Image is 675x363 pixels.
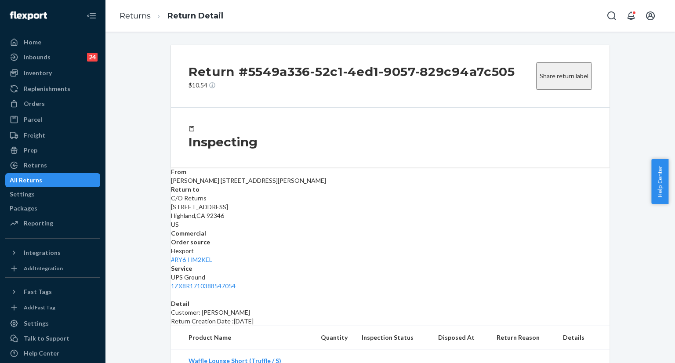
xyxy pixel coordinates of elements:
a: Settings [5,187,100,201]
div: Inventory [24,69,52,77]
div: Inbounds [24,53,51,62]
div: 24 [87,53,98,62]
dt: Service [171,264,610,273]
dt: Return to [171,185,610,194]
div: Replenishments [24,84,70,93]
button: Fast Tags [5,285,100,299]
p: $10.54 [189,81,515,90]
button: Open notifications [622,7,640,25]
a: Inventory [5,66,100,80]
a: Replenishments [5,82,100,96]
div: Parcel [24,115,42,124]
a: Help Center [5,346,100,360]
a: Parcel [5,113,100,127]
a: Freight [5,128,100,142]
button: Open Search Box [603,7,621,25]
div: Flexport [171,247,610,264]
button: Close Navigation [83,7,100,25]
a: Returns [120,11,151,21]
span: UPS Ground [171,273,205,281]
a: Inbounds24 [5,50,100,64]
p: Return Creation Date : [DATE] [171,317,610,326]
th: Quantity [307,326,355,349]
th: Disposed At [431,326,490,349]
th: Inspection Status [355,326,431,349]
div: Reporting [24,219,53,228]
div: Prep [24,146,37,155]
div: Help Center [24,349,59,358]
button: Open account menu [642,7,659,25]
th: Details [556,326,610,349]
div: Talk to Support [24,334,69,343]
div: Fast Tags [24,287,52,296]
a: #RY6-HM2KEL [171,256,212,263]
div: All Returns [10,176,42,185]
a: Settings [5,316,100,330]
p: [STREET_ADDRESS] [171,203,610,211]
button: Help Center [651,159,668,204]
dt: Detail [171,299,610,308]
a: Orders [5,97,100,111]
span: [PERSON_NAME] [STREET_ADDRESS][PERSON_NAME] [171,177,326,184]
img: Flexport logo [10,11,47,20]
p: Highland , CA 92346 [171,211,610,220]
p: Customer: [PERSON_NAME] [171,308,610,317]
p: US [171,220,610,229]
p: C/O Returns [171,194,610,203]
a: Return Detail [167,11,223,21]
button: Integrations [5,246,100,260]
div: Add Fast Tag [24,304,55,311]
div: Freight [24,131,45,140]
a: Add Fast Tag [5,302,100,313]
div: Home [24,38,41,47]
th: Return Reason [490,326,556,349]
a: Prep [5,143,100,157]
div: Returns [24,161,47,170]
th: Product Name [171,326,307,349]
div: Add Integration [24,265,63,272]
ol: breadcrumbs [112,3,230,29]
strong: Commercial [171,229,206,237]
div: Integrations [24,248,61,257]
a: All Returns [5,173,100,187]
div: Orders [24,99,45,108]
div: Settings [10,190,35,199]
a: Add Integration [5,263,100,274]
h3: Inspecting [189,134,592,150]
a: Talk to Support [5,331,100,345]
div: Settings [24,319,49,328]
button: Share return label [536,62,592,90]
a: Packages [5,201,100,215]
a: Home [5,35,100,49]
a: 1ZX8R1710388547054 [171,282,236,290]
h2: Return #5549a336-52c1-4ed1-9057-829c94a7c505 [189,62,515,81]
div: Packages [10,204,37,213]
a: Reporting [5,216,100,230]
a: Returns [5,158,100,172]
dt: Order source [171,238,610,247]
dt: From [171,167,610,176]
